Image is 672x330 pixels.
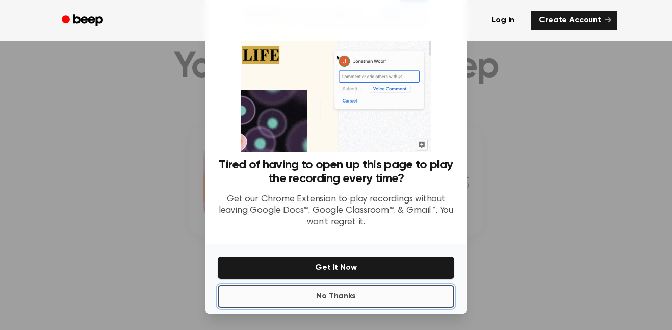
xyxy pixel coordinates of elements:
[218,285,454,308] button: No Thanks
[218,257,454,279] button: Get It Now
[218,194,454,229] p: Get our Chrome Extension to play recordings without leaving Google Docs™, Google Classroom™, & Gm...
[531,11,617,30] a: Create Account
[55,11,112,31] a: Beep
[218,158,454,186] h3: Tired of having to open up this page to play the recording every time?
[481,9,525,32] a: Log in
